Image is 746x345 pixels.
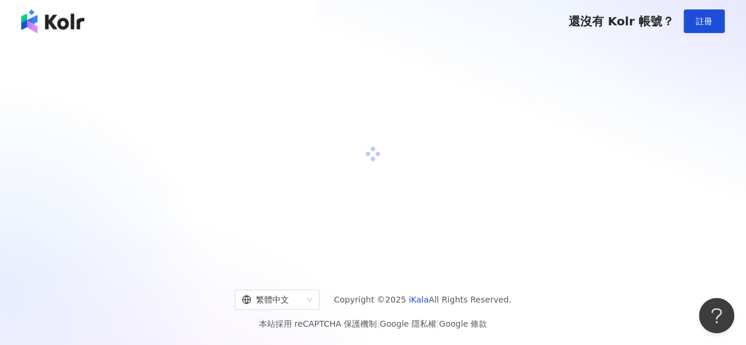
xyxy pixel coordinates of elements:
span: 本站採用 reCAPTCHA 保護機制 [259,317,487,331]
a: Google 隱私權 [380,319,436,328]
button: 註冊 [683,9,725,33]
iframe: Help Scout Beacon - Open [699,298,734,333]
span: | [436,319,439,328]
a: iKala [409,295,429,304]
span: | [377,319,380,328]
div: 繁體中文 [242,290,302,309]
span: 還沒有 Kolr 帳號？ [568,14,674,28]
span: Copyright © 2025 All Rights Reserved. [334,293,511,307]
a: Google 條款 [439,319,487,328]
span: 註冊 [696,17,712,26]
img: logo [21,9,84,33]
